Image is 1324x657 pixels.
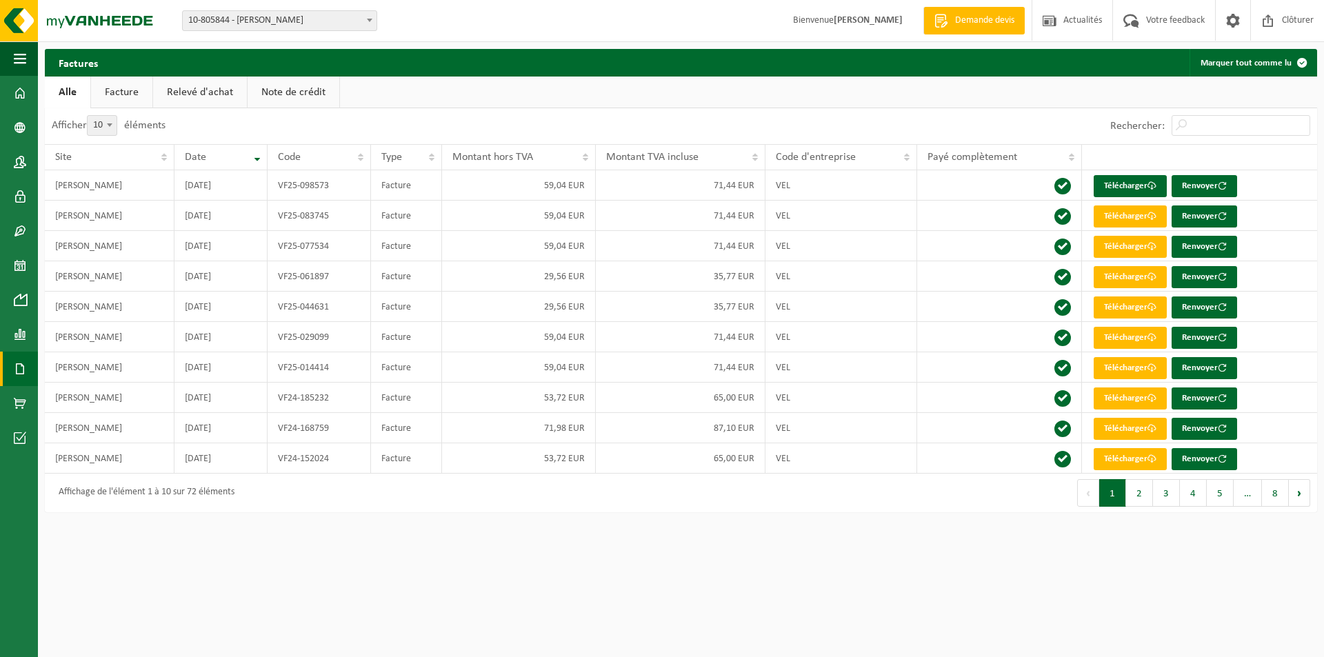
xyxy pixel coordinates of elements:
td: VEL [765,231,917,261]
td: Facture [371,261,442,292]
td: VF25-029099 [268,322,370,352]
td: [DATE] [174,383,268,413]
td: VEL [765,170,917,201]
a: Alle [45,77,90,108]
td: 59,04 EUR [442,352,596,383]
td: [DATE] [174,352,268,383]
button: Renvoyer [1172,327,1237,349]
td: 65,00 EUR [596,383,766,413]
span: Montant TVA incluse [606,152,699,163]
td: [PERSON_NAME] [45,443,174,474]
a: Télécharger [1094,387,1167,410]
td: [DATE] [174,413,268,443]
td: VF25-083745 [268,201,370,231]
button: Renvoyer [1172,296,1237,319]
span: Demande devis [952,14,1018,28]
td: Facture [371,322,442,352]
button: Next [1289,479,1310,507]
td: [DATE] [174,322,268,352]
button: 4 [1180,479,1207,507]
td: [PERSON_NAME] [45,383,174,413]
a: Télécharger [1094,296,1167,319]
td: [DATE] [174,201,268,231]
button: 5 [1207,479,1234,507]
span: Montant hors TVA [452,152,533,163]
button: Renvoyer [1172,418,1237,440]
td: VEL [765,443,917,474]
label: Afficher éléments [52,120,165,131]
button: Renvoyer [1172,266,1237,288]
td: VEL [765,352,917,383]
label: Rechercher: [1110,121,1165,132]
a: Télécharger [1094,357,1167,379]
td: [DATE] [174,170,268,201]
td: 71,44 EUR [596,170,766,201]
td: Facture [371,170,442,201]
span: 10-805844 - JOANNES FABRICE - VERVIERS [183,11,377,30]
button: Renvoyer [1172,357,1237,379]
button: Marquer tout comme lu [1190,49,1316,77]
button: Renvoyer [1172,175,1237,197]
td: 53,72 EUR [442,443,596,474]
td: Facture [371,413,442,443]
button: 3 [1153,479,1180,507]
td: 71,98 EUR [442,413,596,443]
td: 87,10 EUR [596,413,766,443]
td: 71,44 EUR [596,231,766,261]
span: 10 [87,115,117,136]
td: 65,00 EUR [596,443,766,474]
td: Facture [371,352,442,383]
td: 59,04 EUR [442,201,596,231]
td: Facture [371,201,442,231]
td: 35,77 EUR [596,261,766,292]
td: [PERSON_NAME] [45,170,174,201]
td: VF25-014414 [268,352,370,383]
button: Renvoyer [1172,205,1237,228]
a: Note de crédit [248,77,339,108]
button: Previous [1077,479,1099,507]
td: [PERSON_NAME] [45,201,174,231]
td: VEL [765,292,917,322]
td: [PERSON_NAME] [45,352,174,383]
span: Type [381,152,402,163]
td: 59,04 EUR [442,231,596,261]
td: 29,56 EUR [442,261,596,292]
a: Télécharger [1094,266,1167,288]
button: 8 [1262,479,1289,507]
td: [PERSON_NAME] [45,292,174,322]
td: 71,44 EUR [596,352,766,383]
td: 59,04 EUR [442,322,596,352]
a: Télécharger [1094,205,1167,228]
td: [PERSON_NAME] [45,413,174,443]
span: Code d'entreprise [776,152,856,163]
a: Télécharger [1094,175,1167,197]
span: Site [55,152,72,163]
td: Facture [371,443,442,474]
span: 10-805844 - JOANNES FABRICE - VERVIERS [182,10,377,31]
td: VF25-098573 [268,170,370,201]
button: 2 [1126,479,1153,507]
td: VEL [765,201,917,231]
span: Date [185,152,206,163]
td: Facture [371,383,442,413]
td: VF24-168759 [268,413,370,443]
button: Renvoyer [1172,387,1237,410]
span: Payé complètement [927,152,1017,163]
td: 59,04 EUR [442,170,596,201]
td: VF25-077534 [268,231,370,261]
span: Code [278,152,301,163]
td: VEL [765,322,917,352]
a: Relevé d'achat [153,77,247,108]
td: Facture [371,231,442,261]
td: VF24-152024 [268,443,370,474]
td: 71,44 EUR [596,201,766,231]
td: [PERSON_NAME] [45,231,174,261]
a: Facture [91,77,152,108]
td: Facture [371,292,442,322]
td: 29,56 EUR [442,292,596,322]
div: Affichage de l'élément 1 à 10 sur 72 éléments [52,481,234,505]
td: [DATE] [174,292,268,322]
td: [DATE] [174,443,268,474]
a: Télécharger [1094,448,1167,470]
a: Télécharger [1094,236,1167,258]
